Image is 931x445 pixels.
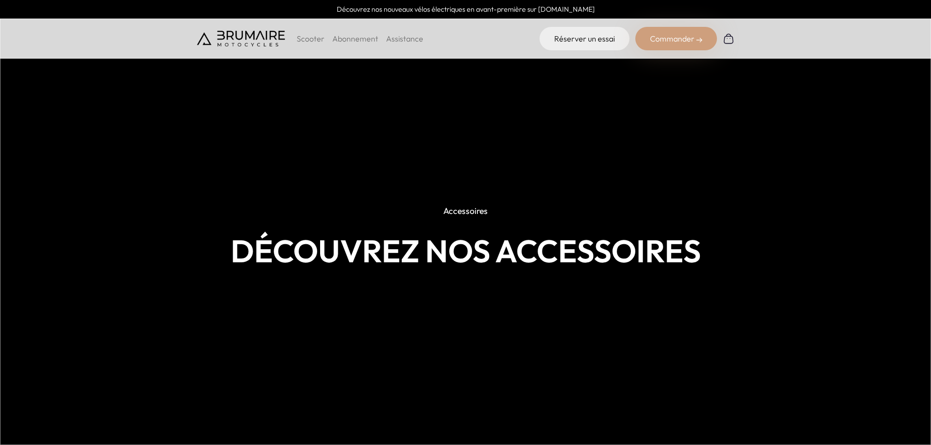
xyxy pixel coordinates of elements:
[197,233,735,269] h1: Découvrez nos accessoires
[723,33,735,44] img: Panier
[696,37,702,43] img: right-arrow-2.png
[436,200,495,222] p: Accessoires
[297,33,325,44] p: Scooter
[386,34,423,43] a: Assistance
[332,34,378,43] a: Abonnement
[635,27,717,50] div: Commander
[197,31,285,46] img: Brumaire Motocycles
[540,27,629,50] a: Réserver un essai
